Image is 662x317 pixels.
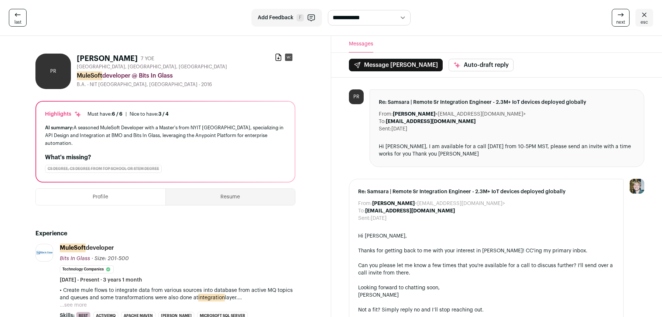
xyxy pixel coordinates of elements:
[379,143,635,158] div: Hi [PERSON_NAME], I am available for a call [DATE] from 10-5PM MST, please send an invite with a ...
[45,124,286,147] div: A seasoned MuleSoft Developer with a Master's from NYIT [GEOGRAPHIC_DATA], specializing in API De...
[36,251,53,255] img: 06cddf73a9204c6c169b86a1c1a860a272b26026051dfaa108278afe36ddc3f6.jpg
[635,9,653,27] a: esc
[379,125,391,133] dt: Sent:
[372,201,415,206] b: [PERSON_NAME]
[158,112,169,116] span: 3 / 4
[358,232,615,240] div: Hi [PERSON_NAME],
[612,9,630,27] a: next
[393,112,435,117] b: [PERSON_NAME]
[141,55,154,62] div: 7 YOE
[60,276,142,284] span: [DATE] - Present · 3 years 1 month
[60,301,87,309] button: ...see more
[358,284,615,292] div: Looking forward to chatting soon,
[358,207,365,215] dt: To:
[92,256,129,261] span: · Size: 201-500
[372,200,505,207] dd: <[EMAIL_ADDRESS][DOMAIN_NAME]>
[36,189,165,205] button: Profile
[630,179,644,194] img: 6494470-medium_jpg
[77,82,295,88] div: B.A. - NIT [GEOGRAPHIC_DATA], [GEOGRAPHIC_DATA] - 2016
[358,262,615,277] div: Can you please let me know a few times that you're available for a call to discuss further? I'll ...
[616,19,625,25] span: next
[45,125,73,130] span: AI summary:
[251,9,322,27] button: Add Feedback F
[386,119,476,124] b: [EMAIL_ADDRESS][DOMAIN_NAME]
[77,54,138,64] h1: [PERSON_NAME]
[60,287,295,301] p: • Create mule flows to integrate data from various sources into database from active MQ topics an...
[166,189,295,205] button: Resume
[358,188,615,195] span: Re: Samsara | Remote Sr Integration Engineer - 2.3M+ IoT devices deployed globally
[349,89,364,104] div: PR
[60,244,114,252] div: developer
[198,294,225,302] mark: integration
[130,111,169,117] div: Nice to have:
[349,59,443,71] button: Message [PERSON_NAME]
[379,110,393,118] dt: From:
[365,208,455,214] b: [EMAIL_ADDRESS][DOMAIN_NAME]
[358,200,372,207] dt: From:
[449,59,514,71] button: Auto-draft reply
[60,243,86,252] mark: MuleSoft
[296,14,304,21] span: F
[393,110,526,118] dd: <[EMAIL_ADDRESS][DOMAIN_NAME]>
[77,71,295,80] div: developer @ Bits In Glass
[35,54,71,89] div: PR
[77,64,227,70] span: [GEOGRAPHIC_DATA], [GEOGRAPHIC_DATA], [GEOGRAPHIC_DATA]
[112,112,123,116] span: 6 / 6
[45,165,162,173] div: CS degree, CS degree from top school or STEM degree
[9,9,27,27] a: last
[358,306,615,314] div: Not a fit? Simply reply no and I’ll stop reaching out.
[391,125,407,133] dd: [DATE]
[349,36,373,52] button: Messages
[35,229,295,238] h2: Experience
[60,265,114,273] li: Technology Companies
[88,111,169,117] ul: |
[88,111,123,117] div: Must have:
[45,110,82,118] div: Highlights
[258,14,294,21] span: Add Feedback
[14,19,21,25] span: last
[358,215,371,222] dt: Sent:
[77,71,102,80] mark: MuleSoft
[358,292,615,299] div: [PERSON_NAME]
[45,153,286,162] h2: What's missing?
[60,256,90,261] span: Bits In Glass
[641,19,648,25] span: esc
[379,118,386,125] dt: To:
[358,247,615,255] div: Thanks for getting back to me with your interest in [PERSON_NAME]! CC'ing my primary inbox.
[371,215,387,222] dd: [DATE]
[379,99,635,106] span: Re: Samsara | Remote Sr Integration Engineer - 2.3M+ IoT devices deployed globally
